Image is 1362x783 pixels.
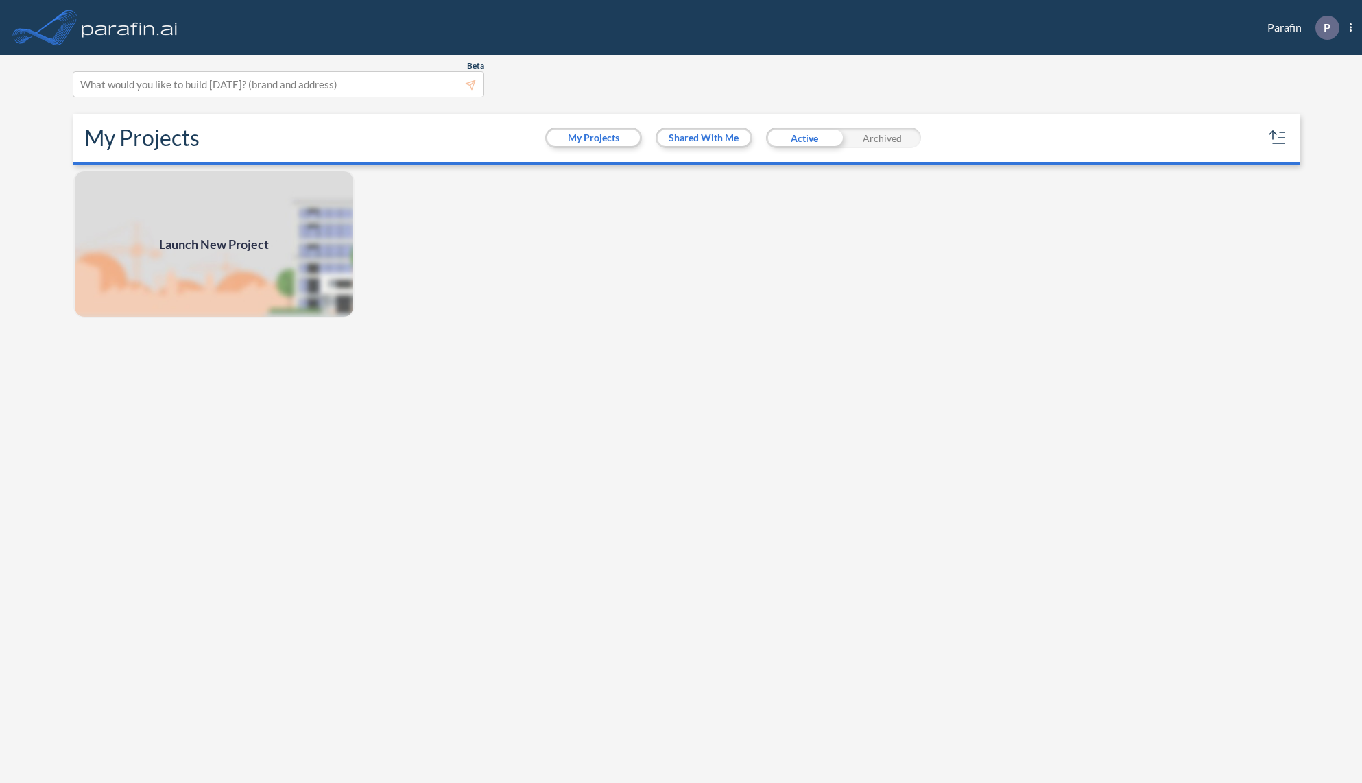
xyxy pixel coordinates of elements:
div: Active [766,128,844,148]
img: logo [79,14,180,41]
button: Shared With Me [658,130,750,146]
div: Parafin [1247,16,1352,40]
button: sort [1267,127,1289,149]
span: Beta [467,60,484,71]
img: add [73,170,355,318]
a: Launch New Project [73,170,355,318]
span: Launch New Project [159,235,269,254]
p: P [1324,21,1330,34]
button: My Projects [547,130,640,146]
h2: My Projects [84,125,200,151]
div: Archived [844,128,921,148]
